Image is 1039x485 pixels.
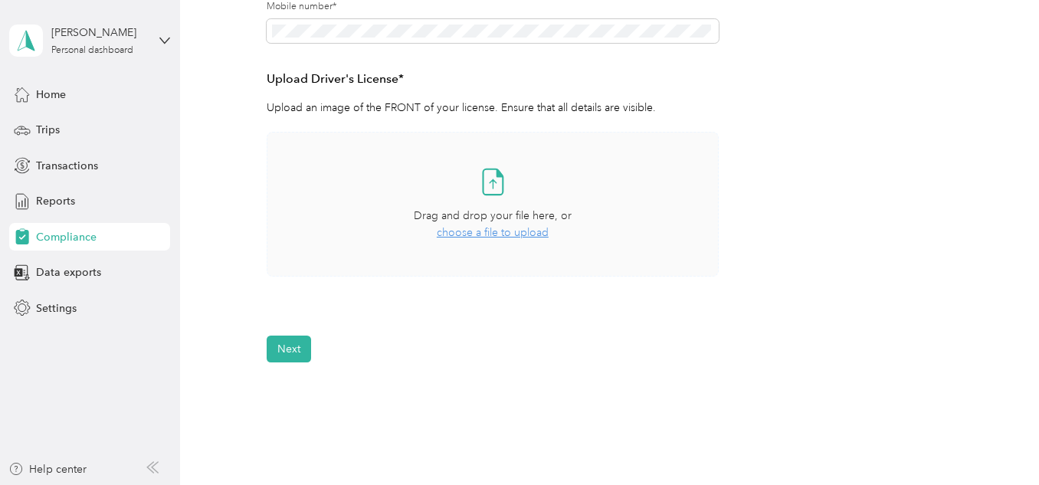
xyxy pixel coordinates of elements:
span: Home [36,87,66,103]
span: Trips [36,122,60,138]
div: Personal dashboard [51,46,133,55]
span: Data exports [36,264,101,280]
button: Next [267,336,311,362]
span: Compliance [36,229,97,245]
span: Settings [36,300,77,316]
h3: Upload Driver's License* [267,70,719,89]
span: Drag and drop your file here, orchoose a file to upload [267,133,718,276]
span: Transactions [36,158,98,174]
span: Drag and drop your file here, or [414,209,572,222]
iframe: Everlance-gr Chat Button Frame [953,399,1039,485]
span: Reports [36,193,75,209]
button: Help center [8,461,87,477]
span: choose a file to upload [437,226,549,239]
div: [PERSON_NAME] [51,25,147,41]
p: Upload an image of the FRONT of your license. Ensure that all details are visible. [267,100,719,116]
